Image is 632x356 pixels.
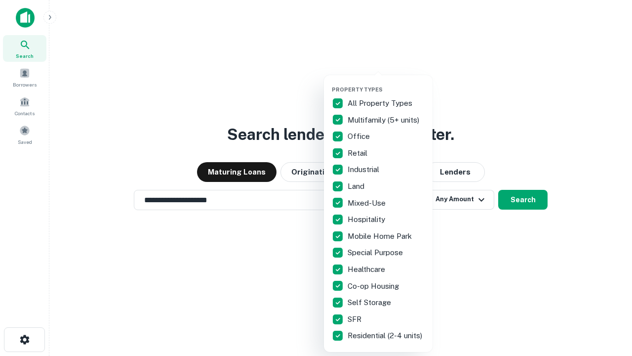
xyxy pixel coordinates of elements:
p: Industrial [348,164,381,176]
p: Residential (2-4 units) [348,330,424,342]
p: All Property Types [348,97,414,109]
p: Mixed-Use [348,197,388,209]
p: Special Purpose [348,247,405,259]
span: Property Types [332,87,383,92]
iframe: Chat Widget [583,277,632,324]
p: Multifamily (5+ units) [348,114,421,126]
p: Office [348,131,372,142]
p: Mobile Home Park [348,230,414,242]
p: Hospitality [348,214,387,225]
p: Land [348,180,366,192]
p: Retail [348,147,369,159]
p: Healthcare [348,264,387,275]
p: Self Storage [348,297,393,309]
p: Co-op Housing [348,280,401,292]
p: SFR [348,313,363,325]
